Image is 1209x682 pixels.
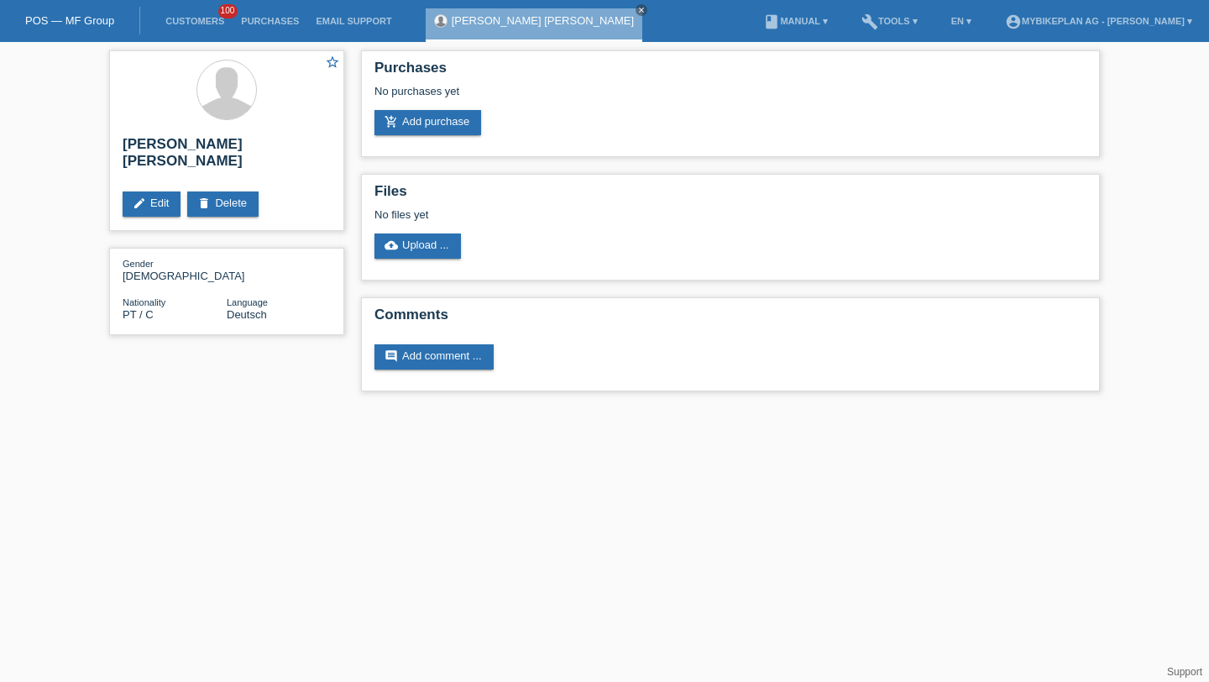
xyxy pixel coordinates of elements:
span: Nationality [123,297,165,307]
i: cloud_upload [385,239,398,252]
a: editEdit [123,191,181,217]
a: cloud_uploadUpload ... [374,233,461,259]
h2: Purchases [374,60,1086,85]
a: account_circleMybikeplan AG - [PERSON_NAME] ▾ [997,16,1201,26]
a: buildTools ▾ [853,16,926,26]
a: EN ▾ [943,16,980,26]
a: Support [1167,666,1202,678]
span: 100 [218,4,238,18]
i: add_shopping_cart [385,115,398,129]
i: book [763,13,780,30]
a: star_border [325,55,340,72]
a: close [636,4,647,16]
h2: [PERSON_NAME] [PERSON_NAME] [123,136,331,178]
a: deleteDelete [187,191,259,217]
i: build [861,13,878,30]
h2: Comments [374,307,1086,332]
span: Portugal / C / 16.08.2016 [123,308,154,321]
i: close [637,6,646,14]
i: edit [133,197,146,210]
a: POS — MF Group [25,14,114,27]
a: [PERSON_NAME] [PERSON_NAME] [452,14,634,27]
a: Purchases [233,16,307,26]
a: add_shopping_cartAdd purchase [374,110,481,135]
i: account_circle [1005,13,1022,30]
a: commentAdd comment ... [374,344,494,370]
i: delete [197,197,211,210]
div: [DEMOGRAPHIC_DATA] [123,257,227,282]
a: Email Support [307,16,400,26]
a: Customers [157,16,233,26]
i: star_border [325,55,340,70]
div: No purchases yet [374,85,1086,110]
div: No files yet [374,208,887,221]
span: Deutsch [227,308,267,321]
span: Language [227,297,268,307]
span: Gender [123,259,154,269]
i: comment [385,349,398,363]
a: bookManual ▾ [755,16,836,26]
h2: Files [374,183,1086,208]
